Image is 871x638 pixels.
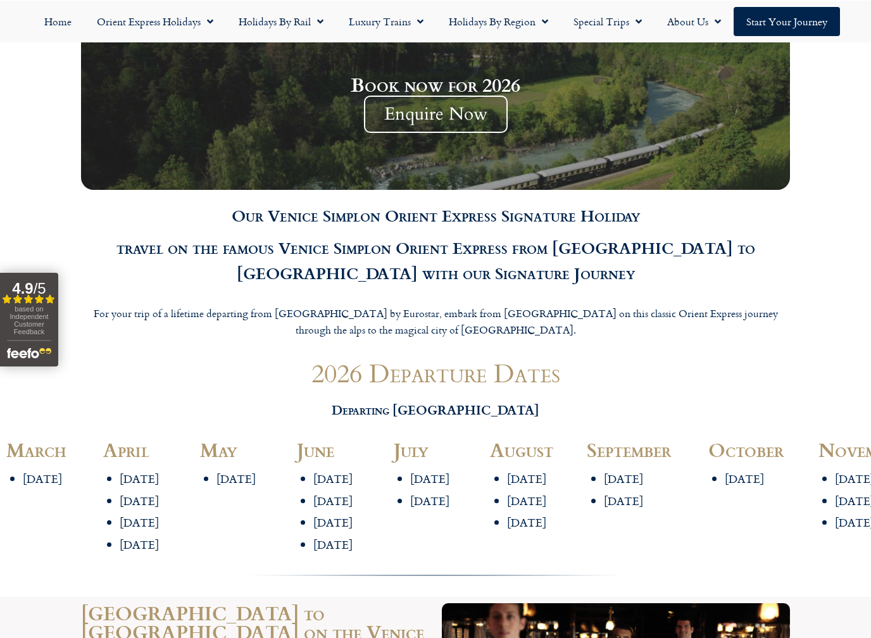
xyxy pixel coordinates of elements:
[313,493,381,508] li: [DATE]
[84,6,226,35] a: Orient Express Holidays
[120,537,187,551] li: [DATE]
[120,471,187,485] li: [DATE]
[81,305,790,337] p: For your trip of a lifetime departing from [GEOGRAPHIC_DATA] by Eurostar, embark from [GEOGRAPHIC...
[336,6,436,35] a: Luxury Trains
[587,439,695,458] h2: September
[655,6,734,35] a: About Us
[297,439,381,458] h2: June
[200,439,284,458] h2: May
[725,471,806,485] li: [DATE]
[835,515,863,529] li: [DATE]
[103,73,768,95] h2: Book now for 2026
[410,493,478,508] li: [DATE]
[23,471,91,485] li: [DATE]
[490,439,574,458] h2: August
[604,493,696,508] li: [DATE]
[507,471,575,485] li: [DATE]
[708,439,806,458] h2: October
[604,471,696,485] li: [DATE]
[116,235,755,284] span: travel on the famous Venice Simplon Orient Express from [GEOGRAPHIC_DATA] to [GEOGRAPHIC_DATA] wi...
[818,439,864,458] h2: November
[507,515,575,529] li: [DATE]
[410,471,478,485] li: [DATE]
[734,6,840,35] a: Start your Journey
[81,358,790,386] h1: 2026 Departure Dates
[835,493,863,508] li: [DATE]
[364,95,508,132] span: Enquire Now
[436,6,561,35] a: Holidays by Region
[332,399,539,418] span: Departing [GEOGRAPHIC_DATA]
[313,537,381,551] li: [DATE]
[313,471,381,485] li: [DATE]
[120,515,187,529] li: [DATE]
[232,203,640,227] span: Our Venice Simplon Orient Express Signature Holiday
[32,6,84,35] a: Home
[6,439,91,458] h2: March
[507,493,575,508] li: [DATE]
[81,17,790,189] a: Book now for 2026 Enquire Now
[313,515,381,529] li: [DATE]
[120,493,187,508] li: [DATE]
[103,439,187,458] h2: April
[216,471,284,485] li: [DATE]
[835,471,863,485] li: [DATE]
[6,6,865,35] nav: Menu
[561,6,655,35] a: Special Trips
[226,6,336,35] a: Holidays by Rail
[394,439,478,458] h2: July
